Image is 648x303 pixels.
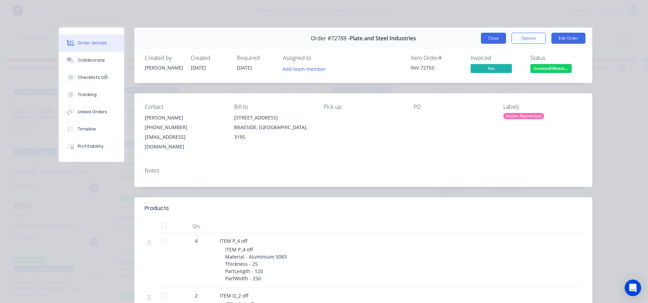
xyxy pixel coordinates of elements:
[145,64,183,71] div: [PERSON_NAME]
[78,126,96,132] div: Timeline
[411,55,462,61] div: Xero Order #
[59,69,124,86] button: Checklists 0/0
[324,104,403,110] div: Pick up
[311,35,350,42] span: Order #72788 -
[145,104,223,110] div: Contact
[512,33,546,44] button: Options
[145,204,169,212] div: Products
[283,64,330,73] button: Add team member
[530,64,572,74] button: Invoiced/Waitin...
[234,104,313,110] div: Bill to
[411,64,462,71] div: INV-72755
[625,280,641,296] div: Open Intercom Messenger
[191,64,206,71] span: [DATE]
[59,121,124,138] button: Timeline
[530,55,582,61] div: Status
[481,33,506,44] button: Close
[225,246,288,282] span: ITEM P_4 off Material - Aluminium 5083 Thickness - 25 PartLength - 120 PartWidth - 250
[234,113,313,142] div: [STREET_ADDRESS]BRAESIDE, [GEOGRAPHIC_DATA], 3195
[350,35,416,42] span: Plate and Steel Industries
[78,109,107,115] div: Linked Orders
[78,143,103,149] div: Profitability
[78,92,97,98] div: Tracking
[59,52,124,69] button: Collaborate
[78,57,105,63] div: Collaborate
[234,113,313,123] div: [STREET_ADDRESS]
[59,103,124,121] button: Linked Orders
[503,113,544,119] div: Action Aluminium
[237,64,252,71] span: [DATE]
[220,238,248,244] span: ITEM P_4 off
[195,237,198,244] span: 4
[530,64,572,73] span: Invoiced/Waitin...
[145,167,582,174] div: Notes
[145,113,223,151] div: [PERSON_NAME][PHONE_NUMBER][EMAIL_ADDRESS][DOMAIN_NAME]
[234,123,313,142] div: BRAESIDE, [GEOGRAPHIC_DATA], 3195
[78,40,107,46] div: Order details
[176,219,217,233] div: Qty
[551,33,585,44] button: Edit Order
[145,113,223,123] div: [PERSON_NAME]
[195,292,198,299] span: 2
[237,55,275,61] div: Required
[59,34,124,52] button: Order details
[78,74,108,81] div: Checklists 0/0
[283,55,352,61] div: Assigned to
[191,55,229,61] div: Created
[471,64,512,73] span: Yes
[414,104,492,110] div: PO
[220,292,249,299] span: ITEM Q_2 off
[145,55,183,61] div: Created by
[59,86,124,103] button: Tracking
[145,132,223,151] div: [EMAIL_ADDRESS][DOMAIN_NAME]
[59,138,124,155] button: Profitability
[279,64,329,73] button: Add team member
[145,123,223,132] div: [PHONE_NUMBER]
[471,55,522,61] div: Invoiced
[503,104,582,110] div: Labels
